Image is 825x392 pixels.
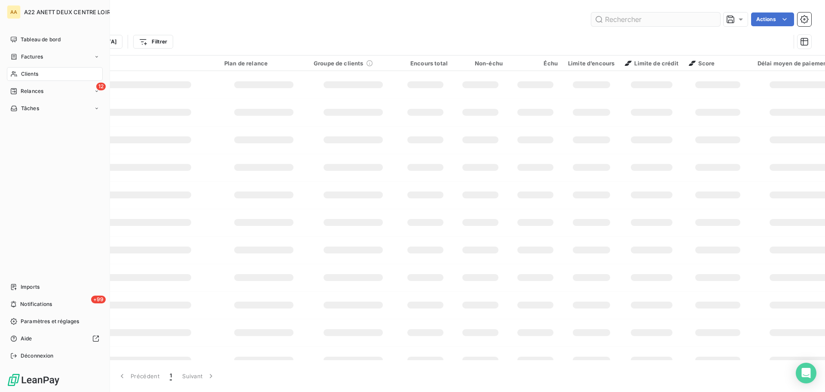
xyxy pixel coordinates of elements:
span: Notifications [20,300,52,308]
button: Filtrer [133,35,173,49]
span: 12 [96,83,106,90]
button: 1 [165,367,177,385]
img: Logo LeanPay [7,373,60,387]
span: 1 [170,372,172,380]
div: Échu [513,60,558,67]
button: Suivant [177,367,220,385]
div: Encours total [403,60,448,67]
div: AA [7,5,21,19]
span: +99 [91,296,106,303]
div: Non-échu [458,60,503,67]
a: Aide [7,332,103,346]
button: Précédent [113,367,165,385]
span: Tableau de bord [21,36,61,43]
div: Plan de relance [224,60,303,67]
button: Actions [751,12,794,26]
span: Tâches [21,105,39,112]
span: Groupe de clients [314,60,364,67]
span: Score [689,60,715,67]
span: Aide [21,335,32,343]
span: Imports [21,283,40,291]
div: Limite d’encours [568,60,614,67]
span: Limite de crédit [625,60,678,67]
span: Relances [21,87,43,95]
span: Clients [21,70,38,78]
span: Paramètres et réglages [21,318,79,325]
div: Open Intercom Messenger [796,363,816,383]
span: A22 ANETT DEUX CENTRE LOIRE [24,9,114,15]
span: Factures [21,53,43,61]
span: Déconnexion [21,352,54,360]
input: Rechercher [591,12,720,26]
